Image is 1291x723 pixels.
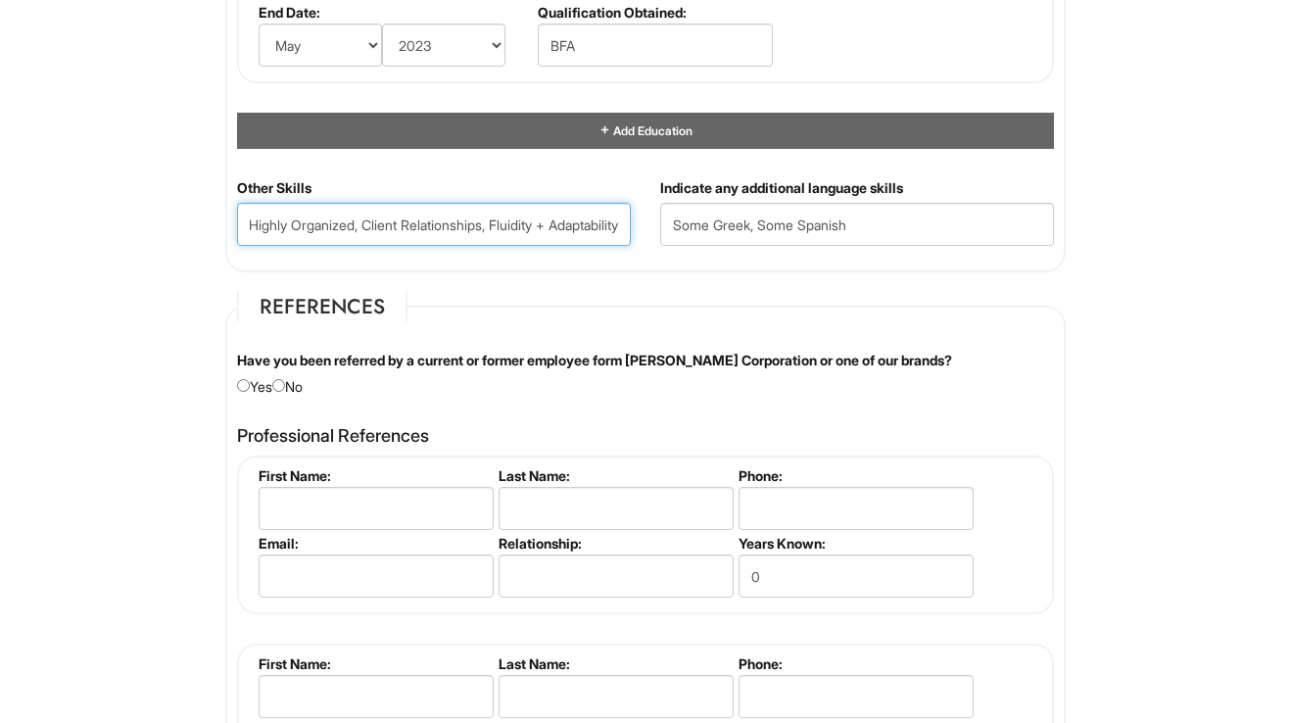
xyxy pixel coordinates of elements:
[611,123,693,138] span: Add Education
[237,426,1054,446] h4: Professional References
[222,351,1069,397] div: Yes No
[259,535,491,552] label: Email:
[237,178,311,198] label: Other Skills
[259,467,491,484] label: First Name:
[660,203,1054,246] input: Additional Language Skills
[598,123,693,138] a: Add Education
[237,203,631,246] input: Other Skills
[739,535,971,552] label: Years Known:
[739,655,971,672] label: Phone:
[499,467,731,484] label: Last Name:
[538,4,770,21] label: Qualification Obtained:
[499,535,731,552] label: Relationship:
[739,467,971,484] label: Phone:
[660,178,903,198] label: Indicate any additional language skills
[237,351,952,370] label: Have you been referred by a current or former employee form [PERSON_NAME] Corporation or one of o...
[259,655,491,672] label: First Name:
[237,292,407,321] legend: References
[499,655,731,672] label: Last Name:
[259,4,530,21] label: End Date:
